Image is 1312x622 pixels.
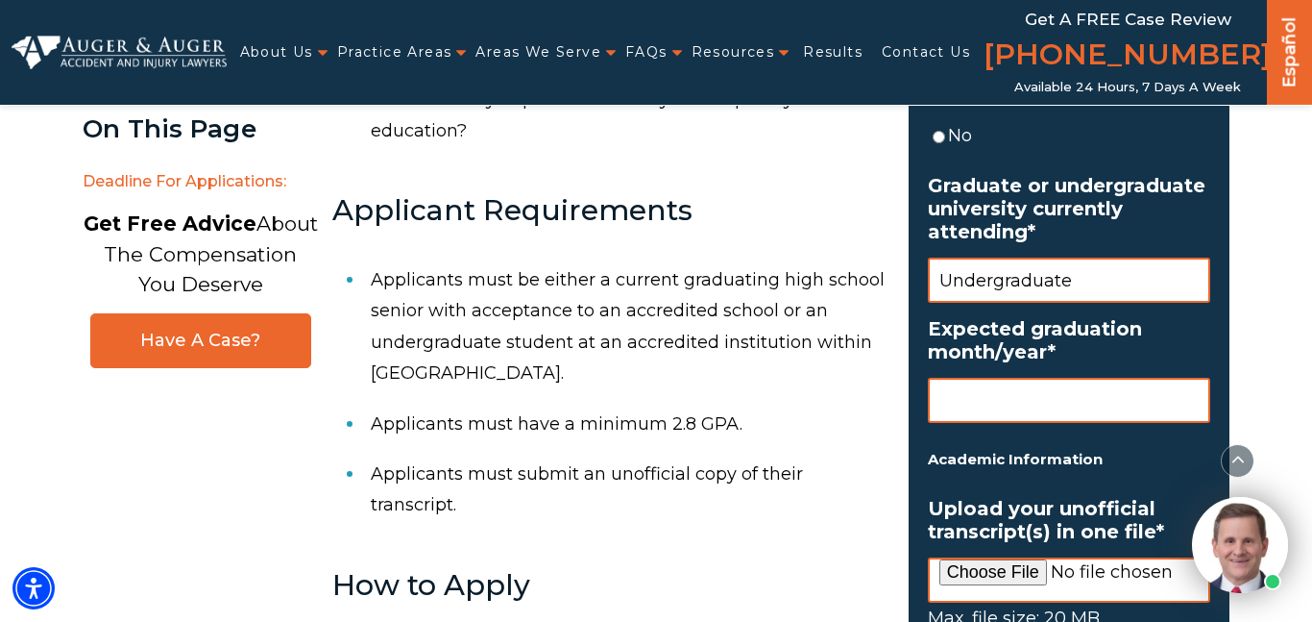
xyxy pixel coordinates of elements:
[984,34,1272,80] a: [PHONE_NUMBER]
[928,317,1210,363] label: Expected graduation month/year
[110,330,291,352] span: Have A Case?
[1221,444,1254,478] button: scroll to up
[1192,497,1288,593] img: Intaker widget Avatar
[882,33,970,72] a: Contact Us
[12,36,227,68] img: Auger & Auger Accident and Injury Lawyers Logo
[803,33,863,72] a: Results
[84,211,256,236] strong: Get Free Advice
[692,33,775,72] a: Resources
[12,567,55,610] div: Accessibility Menu
[371,255,886,399] li: Applicants must be either a current graduating high school senior with acceptance to an accredite...
[475,33,601,72] a: Areas We Serve
[332,194,886,226] h3: Applicant Requirements
[625,33,668,72] a: FAQs
[337,33,452,72] a: Practice Areas
[928,174,1210,243] label: Graduate or undergraduate university currently attending
[83,162,318,202] span: Deadline for Applications:
[371,399,886,449] li: Applicants must have a minimum 2.8 GPA.
[90,313,311,368] a: Have A Case?
[928,497,1210,543] label: Upload your unofficial transcript(s) in one file
[332,569,886,601] h3: How to Apply
[84,209,318,300] p: About The Compensation You Deserve
[240,33,313,72] a: About Us
[83,115,318,143] div: On This Page
[371,449,886,531] li: Applicants must submit an unofficial copy of their transcript.
[1014,80,1241,95] span: Available 24 Hours, 7 Days a Week
[928,447,1210,473] h5: Academic Information
[1025,10,1231,29] span: Get a FREE Case Review
[948,120,1210,151] label: No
